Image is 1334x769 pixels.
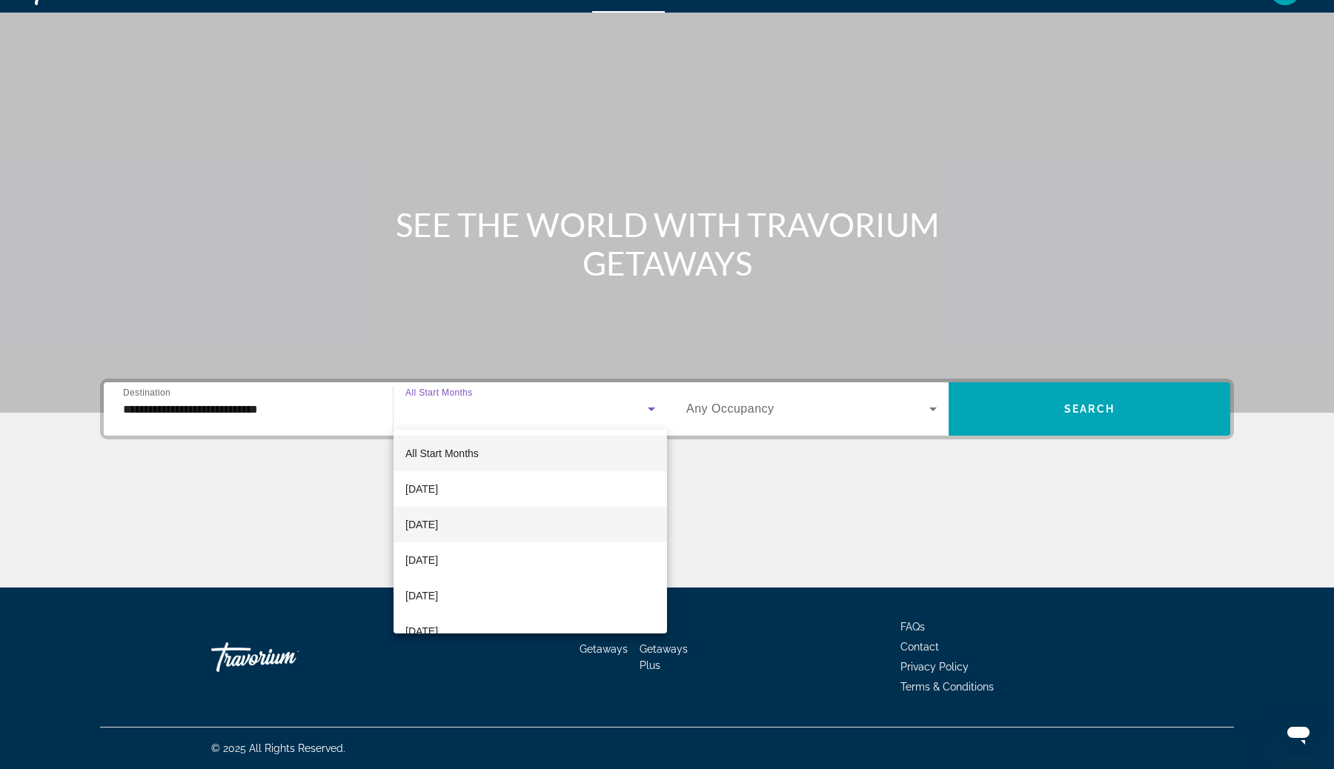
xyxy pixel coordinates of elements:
[405,587,438,605] span: [DATE]
[1275,710,1322,757] iframe: Button to launch messaging window
[405,447,479,459] span: All Start Months
[405,516,438,533] span: [DATE]
[405,480,438,498] span: [DATE]
[405,551,438,569] span: [DATE]
[405,622,438,640] span: [DATE]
